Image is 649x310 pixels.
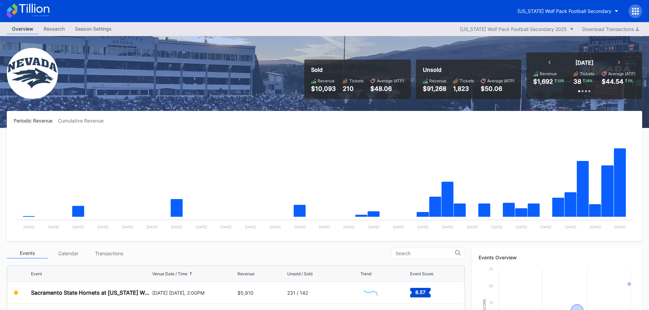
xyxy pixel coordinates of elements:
text: [DATE] [343,225,355,229]
text: [DATE] [245,225,256,229]
div: $10,093 [311,85,336,92]
div: Revenue [237,271,254,276]
div: Events Overview [479,255,635,260]
div: [US_STATE] Wolf Pack Football Secondary [517,8,612,14]
div: $44.54 [602,78,623,85]
div: Average (ATP) [608,71,635,76]
div: [DATE] [DATE], 2:00PM [152,290,236,296]
div: $50.06 [481,85,514,92]
div: $5,910 [237,290,253,296]
div: [DATE] [575,59,593,66]
text: [DATE] [319,225,330,229]
text: [DATE] [73,225,84,229]
text: [DATE] [540,225,552,229]
div: Venue Date / Time [152,271,187,276]
text: [DATE] [97,225,109,229]
text: [DATE] [122,225,133,229]
div: Sacramento State Hornets at [US_STATE] Wolf Pack Football [31,289,151,296]
text: [DATE] [171,225,182,229]
a: Season Settings [70,24,117,34]
div: $48.06 [370,85,404,92]
text: [DATE] [146,225,158,229]
div: Event Score [410,271,433,276]
div: Trend [360,271,371,276]
div: 38 [573,78,581,85]
a: Overview [7,24,38,34]
text: [DATE] [614,225,625,229]
div: [US_STATE] Wolf Pack Football Secondary 2025 [460,26,567,32]
button: [US_STATE] Wolf Pack Football Secondary 2025 [457,25,577,34]
div: Download Transactions [582,26,639,32]
div: Unsold [423,66,514,73]
text: [DATE] [491,225,503,229]
button: Download Transactions [579,25,642,34]
text: [DATE] [417,225,429,229]
div: Cumulative Revenue [58,118,109,124]
div: $91,268 [423,85,446,92]
text: 15 [489,300,493,305]
text: [DATE] [442,225,453,229]
div: 210 [343,85,364,92]
div: Revenue [540,71,557,76]
div: 231 / 142 [287,290,308,296]
text: [DATE] [24,225,35,229]
div: Tickets [460,78,474,83]
text: [DATE] [368,225,380,229]
div: Unsold / Sold [287,271,312,276]
text: 8.57 [415,289,426,295]
div: Average (ATP) [487,78,514,83]
div: Revenue [429,78,446,83]
input: Search [396,251,455,256]
text: 25 [489,267,493,271]
div: 5 % [627,78,633,83]
div: Periodic Revenue [14,118,58,124]
div: 33 % [557,78,565,83]
svg: Chart title [360,284,381,301]
text: [DATE] [196,225,207,229]
div: Revenue [318,78,335,83]
text: [DATE] [590,225,601,229]
text: 20 [489,284,493,288]
div: Average (ATP) [377,78,404,83]
div: 1,823 [453,85,474,92]
text: [DATE] [269,225,281,229]
div: Event [31,271,42,276]
text: [DATE] [516,225,527,229]
div: $1,692 [533,78,553,85]
text: [DATE] [220,225,232,229]
div: Tickets [349,78,364,83]
text: [DATE] [294,225,306,229]
div: Sold [311,66,404,73]
button: [US_STATE] Wolf Pack Football Secondary [512,5,623,17]
text: [DATE] [48,225,59,229]
div: Transactions [89,248,129,259]
text: [DATE] [467,225,478,229]
img: Nevada_Wolf_Pack_Football_Secondary.png [7,48,58,99]
div: Calendar [48,248,89,259]
text: [DATE] [393,225,404,229]
text: [DATE] [565,225,576,229]
div: Tickets [580,71,594,76]
svg: Chart title [14,132,635,234]
a: Research [38,24,70,34]
div: 26 % [585,78,593,83]
div: Events [7,248,48,259]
